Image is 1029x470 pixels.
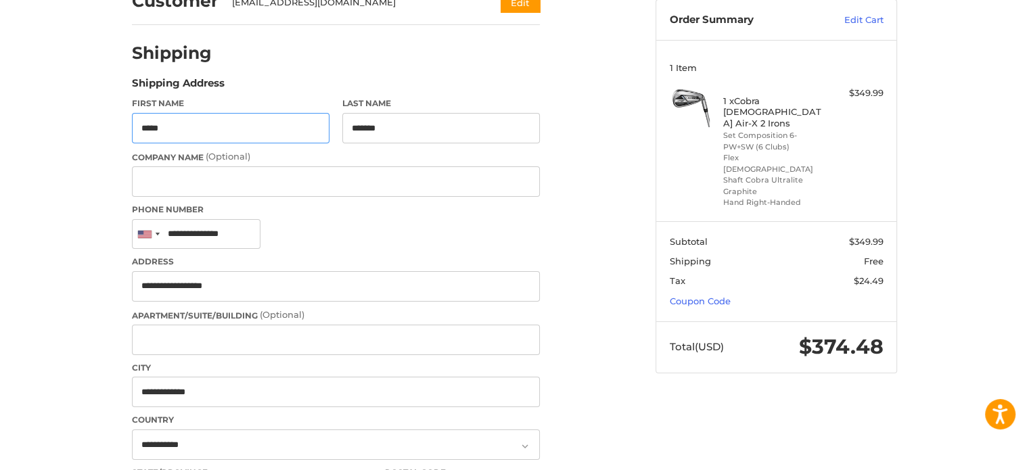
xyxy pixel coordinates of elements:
[723,95,827,128] h4: 1 x Cobra [DEMOGRAPHIC_DATA] Air-X 2 Irons
[132,76,225,97] legend: Shipping Address
[670,14,815,27] h3: Order Summary
[799,334,884,359] span: $374.48
[132,414,540,426] label: Country
[723,152,827,174] li: Flex [DEMOGRAPHIC_DATA]
[830,87,884,100] div: $349.99
[723,174,827,197] li: Shaft Cobra Ultralite Graphite
[342,97,540,110] label: Last Name
[132,256,540,268] label: Address
[864,256,884,266] span: Free
[132,308,540,322] label: Apartment/Suite/Building
[670,236,708,247] span: Subtotal
[670,256,711,266] span: Shipping
[132,362,540,374] label: City
[670,340,724,353] span: Total (USD)
[132,150,540,164] label: Company Name
[723,130,827,152] li: Set Composition 6-PW+SW (6 Clubs)
[260,309,304,320] small: (Optional)
[815,14,884,27] a: Edit Cart
[206,151,250,162] small: (Optional)
[132,43,212,64] h2: Shipping
[670,296,731,306] a: Coupon Code
[854,275,884,286] span: $24.49
[133,220,164,249] div: United States: +1
[670,275,685,286] span: Tax
[132,97,329,110] label: First Name
[670,62,884,73] h3: 1 Item
[723,197,827,208] li: Hand Right-Handed
[849,236,884,247] span: $349.99
[132,204,540,216] label: Phone Number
